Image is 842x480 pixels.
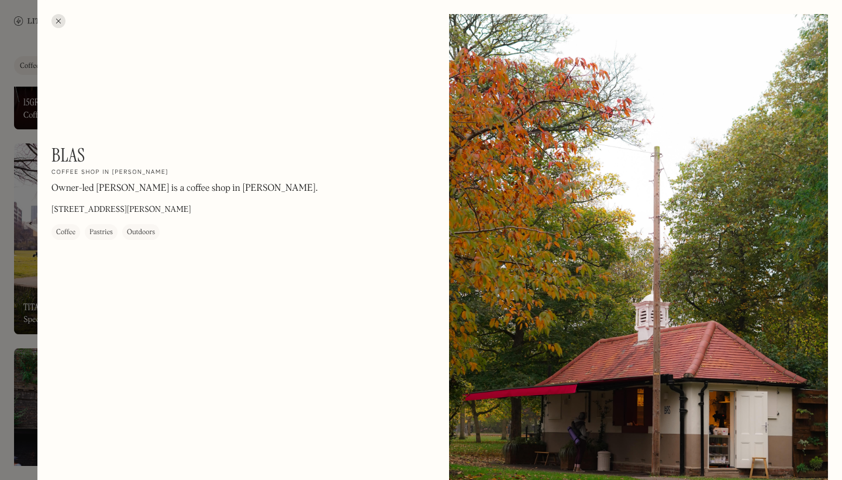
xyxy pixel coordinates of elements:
[51,181,318,196] p: Owner-led [PERSON_NAME] is a coffee shop in [PERSON_NAME].
[51,169,168,177] h2: Coffee shop in [PERSON_NAME]
[51,144,85,166] h1: Blas
[127,227,155,238] div: Outdoors
[56,227,75,238] div: Coffee
[89,227,113,238] div: Pastries
[51,204,191,216] p: [STREET_ADDRESS][PERSON_NAME]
